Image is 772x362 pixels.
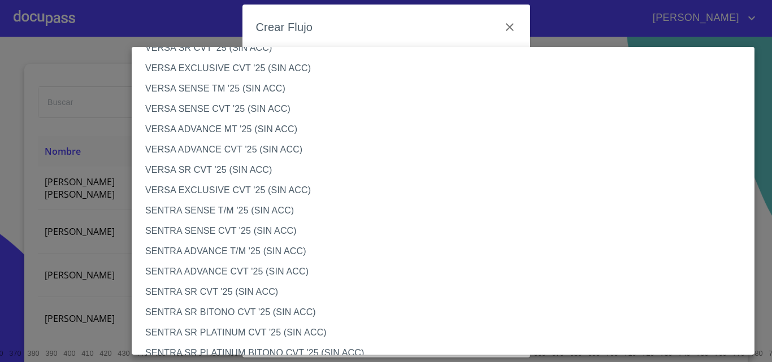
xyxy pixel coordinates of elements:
li: SENTRA SR CVT '25 (SIN ACC) [132,282,763,302]
li: SENTRA SR BITONO CVT '25 (SIN ACC) [132,302,763,322]
li: SENTRA SR PLATINUM CVT '25 (SIN ACC) [132,322,763,343]
li: SENTRA SENSE CVT '25 (SIN ACC) [132,221,763,241]
li: VERSA EXCLUSIVE CVT '25 (SIN ACC) [132,180,763,200]
li: SENTRA ADVANCE CVT '25 (SIN ACC) [132,261,763,282]
li: VERSA ADVANCE MT '25 (SIN ACC) [132,119,763,139]
li: SENTRA ADVANCE T/M '25 (SIN ACC) [132,241,763,261]
li: VERSA ADVANCE CVT '25 (SIN ACC) [132,139,763,160]
li: VERSA SR CVT '25 (SIN ACC) [132,38,763,58]
li: VERSA SR CVT '25 (SIN ACC) [132,160,763,180]
li: VERSA SENSE TM '25 (SIN ACC) [132,78,763,99]
li: VERSA SENSE CVT '25 (SIN ACC) [132,99,763,119]
li: VERSA EXCLUSIVE CVT '25 (SIN ACC) [132,58,763,78]
li: SENTRA SENSE T/M '25 (SIN ACC) [132,200,763,221]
